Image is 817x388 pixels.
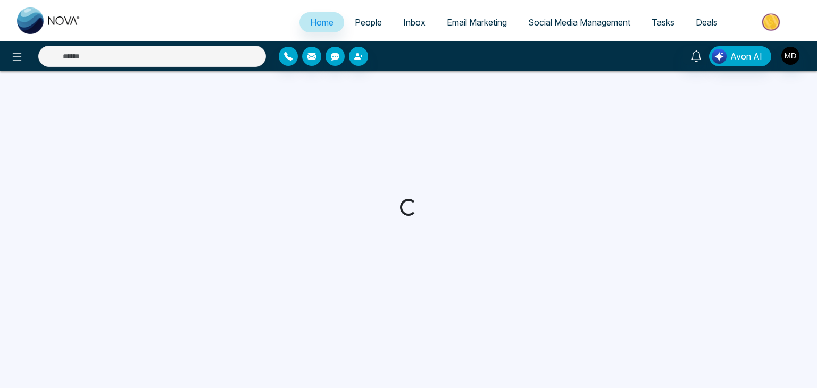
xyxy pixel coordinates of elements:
span: Home [310,17,334,28]
button: Avon AI [709,46,771,66]
a: Tasks [641,12,685,32]
a: Deals [685,12,728,32]
span: Social Media Management [528,17,630,28]
span: Email Marketing [447,17,507,28]
a: People [344,12,393,32]
a: Home [299,12,344,32]
a: Social Media Management [518,12,641,32]
img: Lead Flow [712,49,727,64]
img: Market-place.gif [733,10,811,34]
a: Inbox [393,12,436,32]
img: User Avatar [781,47,799,65]
span: Avon AI [730,50,762,63]
img: Nova CRM Logo [17,7,81,34]
a: Email Marketing [436,12,518,32]
span: People [355,17,382,28]
span: Tasks [652,17,674,28]
span: Inbox [403,17,426,28]
span: Deals [696,17,718,28]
